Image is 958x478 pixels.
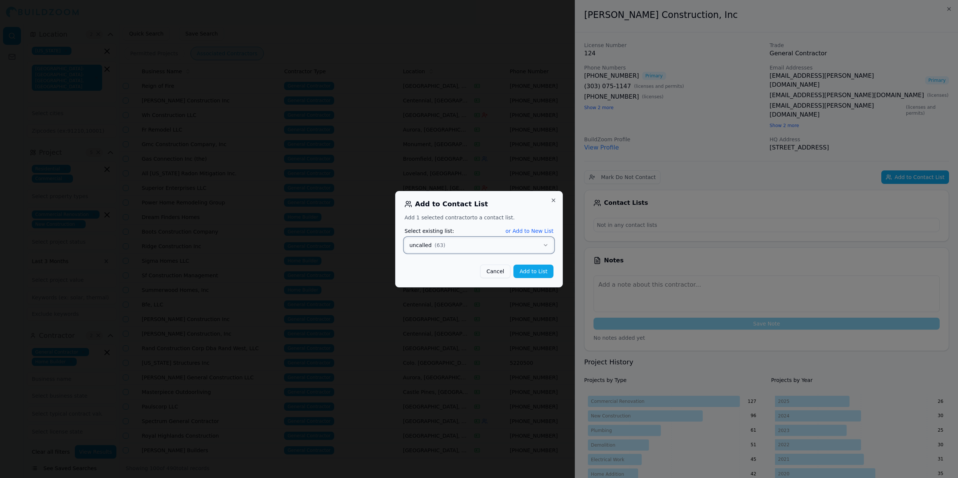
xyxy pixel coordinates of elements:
[405,200,553,208] h2: Add to Contact List
[405,214,553,221] div: Add 1 selected contractor to a contact list.
[513,265,553,278] button: Add to List
[480,265,510,278] button: Cancel
[405,227,454,235] span: Select existing list:
[506,227,553,235] button: or Add to New List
